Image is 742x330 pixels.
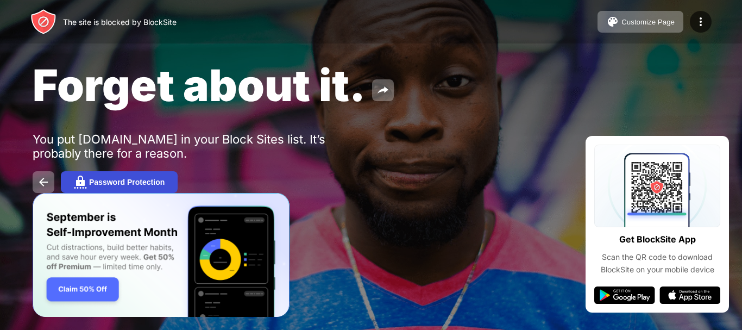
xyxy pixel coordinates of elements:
iframe: Banner [33,193,290,317]
img: back.svg [37,176,50,189]
div: You put [DOMAIN_NAME] in your Block Sites list. It’s probably there for a reason. [33,132,368,160]
img: google-play.svg [594,287,655,304]
div: Scan the QR code to download BlockSite on your mobile device [594,251,720,276]
img: share.svg [376,84,389,97]
div: Customize Page [621,18,675,26]
button: Password Protection [61,171,178,193]
div: The site is blocked by BlockSite [63,17,177,27]
img: header-logo.svg [30,9,56,35]
div: Password Protection [89,178,165,186]
img: pallet.svg [606,15,619,28]
img: menu-icon.svg [694,15,707,28]
img: app-store.svg [659,287,720,304]
span: Forget about it. [33,59,366,111]
img: password.svg [74,176,87,189]
button: Customize Page [598,11,683,33]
